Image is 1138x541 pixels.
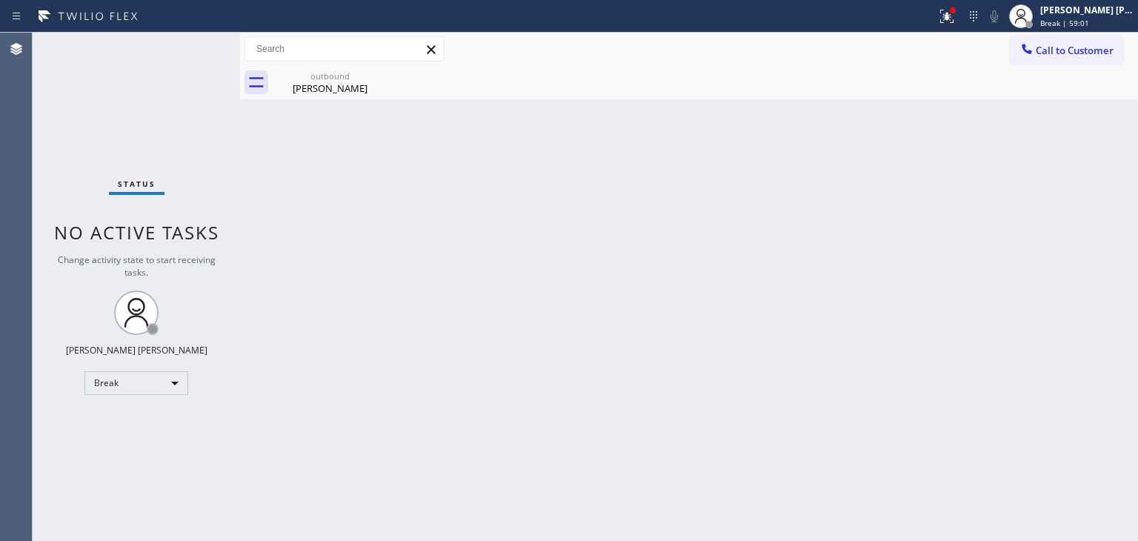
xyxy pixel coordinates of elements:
div: [PERSON_NAME] [PERSON_NAME] [1040,4,1134,16]
button: Mute [984,6,1005,27]
span: Call to Customer [1036,44,1114,57]
span: Status [118,179,156,189]
span: Break | 59:01 [1040,18,1089,28]
input: Search [245,37,444,61]
div: outbound [274,70,386,82]
span: No active tasks [54,220,219,245]
span: Change activity state to start receiving tasks. [58,253,216,279]
div: [PERSON_NAME] [274,82,386,95]
div: [PERSON_NAME] [PERSON_NAME] [66,344,207,356]
div: Break [84,371,188,395]
button: Call to Customer [1010,36,1123,64]
div: Jonathan Robinson [274,66,386,99]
